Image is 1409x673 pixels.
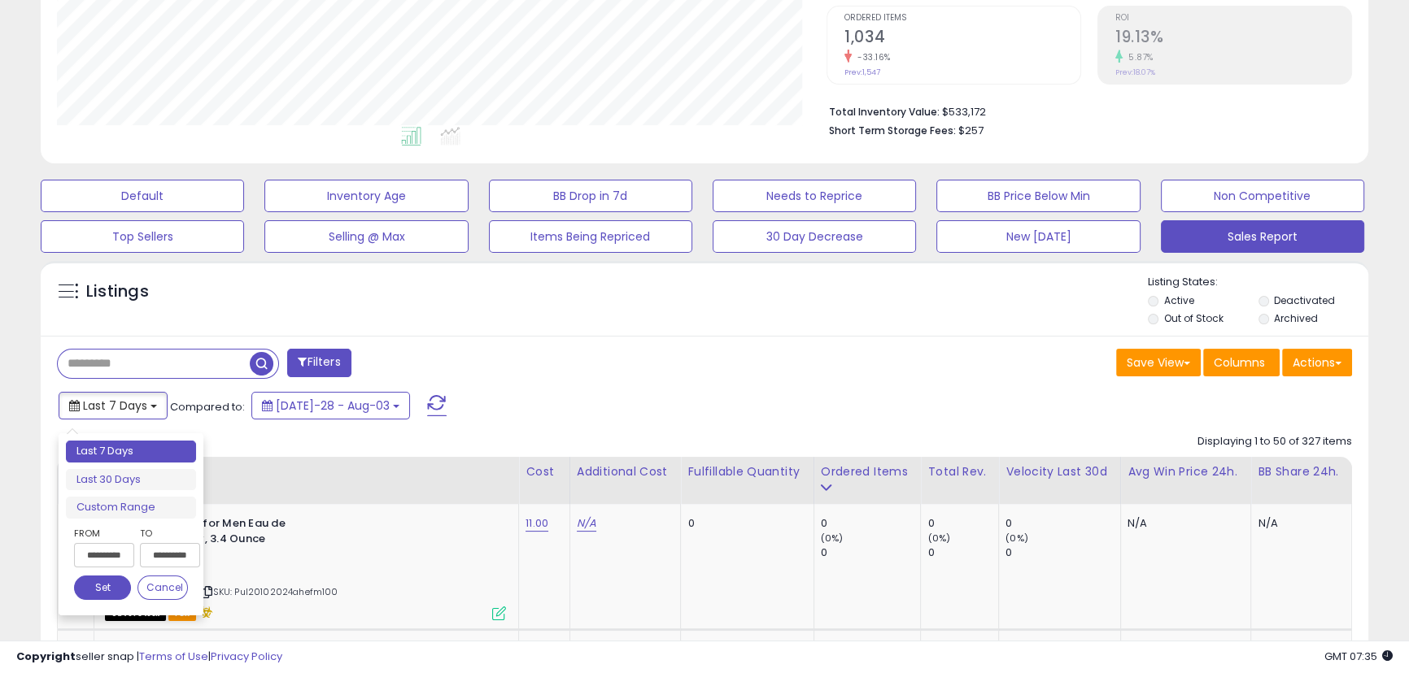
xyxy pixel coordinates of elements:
[83,397,147,414] span: Last 7 Days
[821,532,844,545] small: (0%)
[74,575,131,600] button: Set
[264,220,468,253] button: Selling @ Max
[821,545,921,560] div: 0
[59,392,168,419] button: Last 7 Days
[1005,532,1028,545] small: (0%)
[489,220,692,253] button: Items Being Repriced
[1148,275,1368,290] p: Listing States:
[829,101,1340,120] li: $533,172
[1274,311,1318,325] label: Archived
[1128,516,1238,531] div: N/A
[713,220,916,253] button: 30 Day Decrease
[844,14,1080,23] span: Ordered Items
[1115,67,1155,77] small: Prev: 18.07%
[1005,463,1114,480] div: Velocity Last 30d
[577,463,674,480] div: Additional Cost
[1161,180,1364,212] button: Non Competitive
[86,280,149,303] h5: Listings
[196,606,213,618] i: hazardous material
[276,397,390,414] span: [DATE]-28 - Aug-03
[1163,311,1223,325] label: Out of Stock
[927,463,992,480] div: Total Rev.
[137,575,188,600] button: Cancel
[936,180,1140,212] button: BB Price Below Min
[211,649,282,664] a: Privacy Policy
[489,180,692,212] button: BB Drop in 7d
[66,469,196,491] li: Last 30 Days
[1128,463,1244,480] div: Avg Win Price 24h.
[927,545,998,560] div: 0
[958,123,984,138] span: $257
[199,585,338,598] span: | SKU: Pul20102024ahefm100
[687,463,806,480] div: Fulfillable Quantity
[1116,349,1201,376] button: Save View
[1005,516,1120,531] div: 0
[125,516,323,550] b: Armaf Hunter for Men Eau de Toilette Spray, 3.4 Ounce
[1258,516,1339,531] div: N/A
[101,463,512,480] div: Title
[1324,649,1393,664] span: 2025-08-11 07:35 GMT
[1005,545,1120,560] div: 0
[139,649,208,664] a: Terms of Use
[713,180,916,212] button: Needs to Reprice
[844,28,1080,50] h2: 1,034
[251,392,410,419] button: [DATE]-28 - Aug-03
[41,220,244,253] button: Top Sellers
[66,441,196,462] li: Last 7 Days
[170,399,245,415] span: Compared to:
[1258,463,1345,480] div: BB Share 24h.
[829,124,956,137] b: Short Term Storage Fees:
[1115,28,1351,50] h2: 19.13%
[1203,349,1280,376] button: Columns
[105,516,506,619] div: ASIN:
[1214,354,1265,371] span: Columns
[66,497,196,519] li: Custom Range
[1282,349,1352,376] button: Actions
[1163,293,1193,307] label: Active
[526,515,548,532] a: 11.00
[687,516,800,531] div: 0
[41,180,244,212] button: Default
[526,463,563,480] div: Cost
[1197,434,1352,449] div: Displaying 1 to 50 of 327 items
[852,51,891,63] small: -33.16%
[577,515,596,532] a: N/A
[16,649,282,665] div: seller snap | |
[829,105,940,119] b: Total Inventory Value:
[927,516,998,531] div: 0
[927,532,950,545] small: (0%)
[936,220,1140,253] button: New [DATE]
[1274,293,1335,307] label: Deactivated
[821,463,914,480] div: Ordered Items
[16,649,76,664] strong: Copyright
[287,349,351,377] button: Filters
[264,180,468,212] button: Inventory Age
[74,525,131,541] label: From
[1161,220,1364,253] button: Sales Report
[844,67,880,77] small: Prev: 1,547
[1115,14,1351,23] span: ROI
[821,516,921,531] div: 0
[1123,51,1154,63] small: 5.87%
[140,525,188,541] label: To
